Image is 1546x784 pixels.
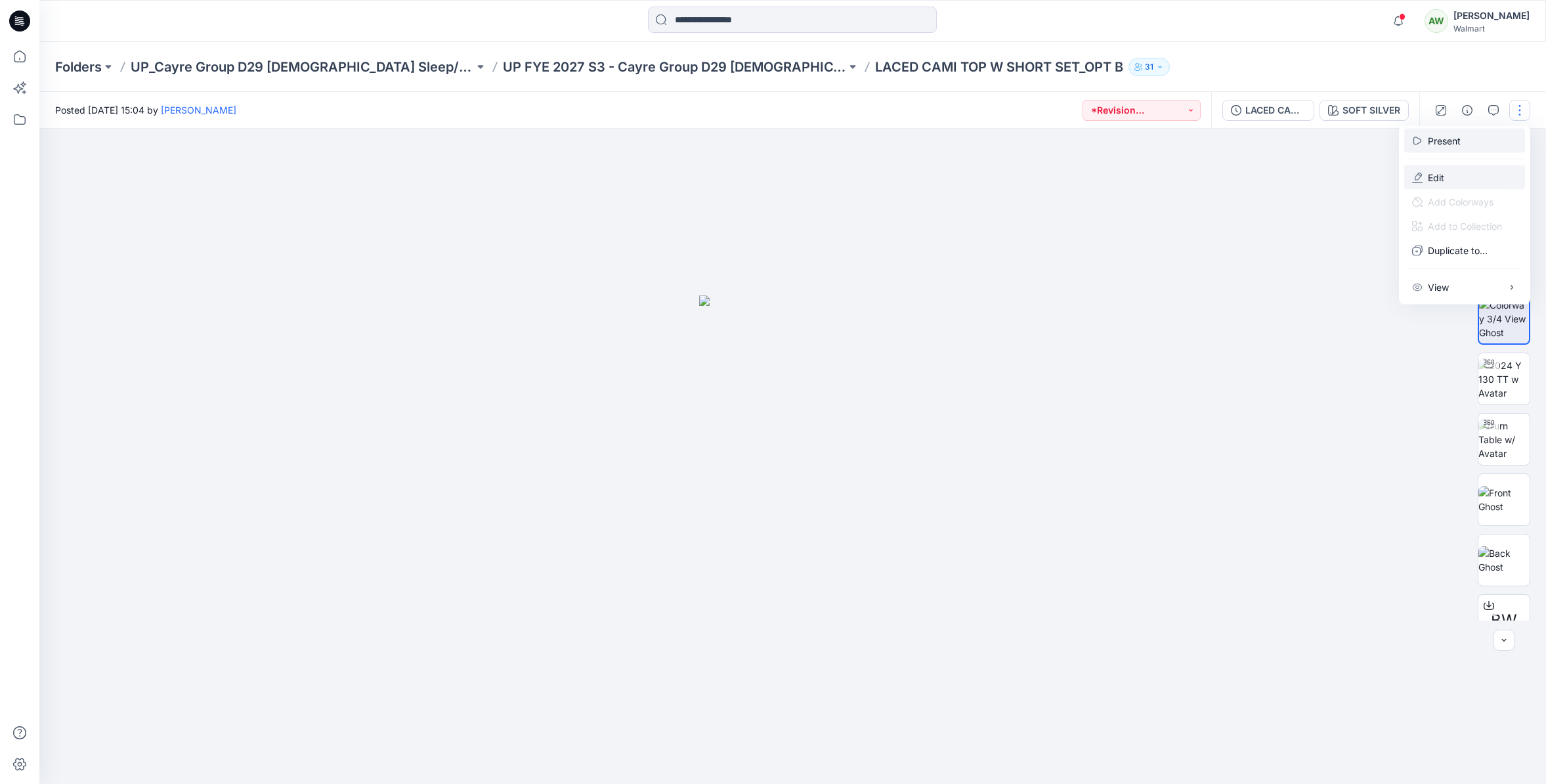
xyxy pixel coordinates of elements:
[1245,103,1306,118] div: LACED CAMI TOP W SHORT SET_OPT B
[55,58,102,76] a: Folders
[1425,9,1448,33] div: AW
[1453,8,1530,24] div: [PERSON_NAME]
[1478,419,1530,460] img: Turn Table w/ Avatar
[1428,244,1488,257] p: Duplicate to...
[131,58,474,76] a: UP_Cayre Group D29 [DEMOGRAPHIC_DATA] Sleep/Loungewear
[161,104,236,116] a: [PERSON_NAME]
[1145,60,1153,74] p: 31
[1128,58,1170,76] button: 31
[1222,100,1314,121] button: LACED CAMI TOP W SHORT SET_OPT B
[1479,298,1529,339] img: Colorway 3/4 View Ghost
[503,58,846,76] a: UP FYE 2027 S3 - Cayre Group D29 [DEMOGRAPHIC_DATA] Sleepwear
[1342,103,1400,118] div: SOFT SILVER
[1428,280,1449,294] p: View
[1478,486,1530,513] img: Front Ghost
[55,103,236,117] span: Posted [DATE] 15:04 by
[1428,134,1461,148] a: Present
[1491,609,1517,632] span: BW
[1478,546,1530,574] img: Back Ghost
[1428,171,1444,185] a: Edit
[1457,100,1478,121] button: Details
[699,295,887,784] img: eyJhbGciOiJIUzI1NiIsImtpZCI6IjAiLCJzbHQiOiJzZXMiLCJ0eXAiOiJKV1QifQ.eyJkYXRhIjp7InR5cGUiOiJzdG9yYW...
[875,58,1123,76] p: LACED CAMI TOP W SHORT SET_OPT B
[1478,359,1530,400] img: 2024 Y 130 TT w Avatar
[1320,100,1409,121] button: SOFT SILVER
[1453,24,1530,33] div: Walmart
